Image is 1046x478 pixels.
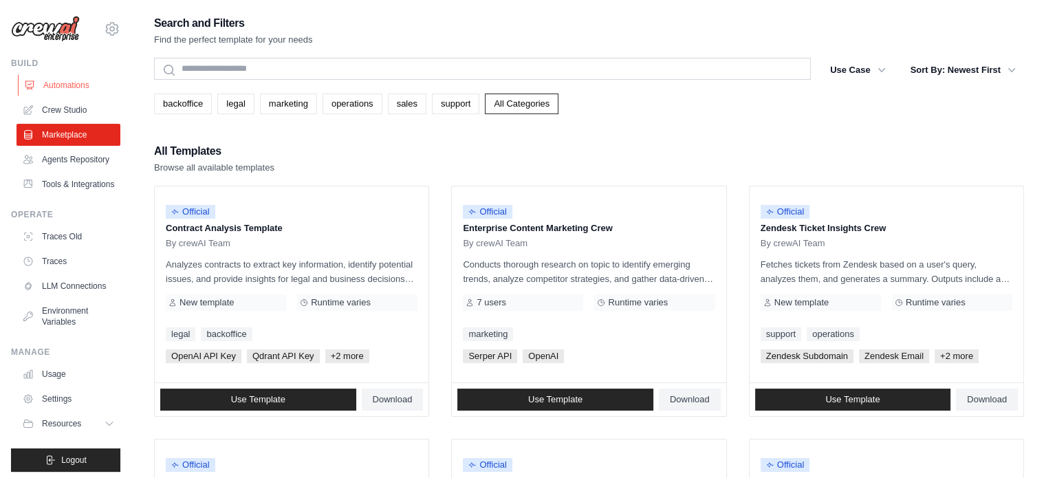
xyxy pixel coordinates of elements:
[956,389,1018,411] a: Download
[457,389,653,411] a: Use Template
[859,349,929,363] span: Zendesk Email
[166,205,215,219] span: Official
[463,221,715,235] p: Enterprise Content Marketing Crew
[761,327,801,341] a: support
[463,349,517,363] span: Serper API
[463,327,513,341] a: marketing
[670,394,710,405] span: Download
[774,297,829,308] span: New template
[761,221,1012,235] p: Zendesk Ticket Insights Crew
[42,418,81,429] span: Resources
[935,349,979,363] span: +2 more
[154,14,313,33] h2: Search and Filters
[17,300,120,333] a: Environment Variables
[166,257,417,286] p: Analyzes contracts to extract key information, identify potential issues, and provide insights fo...
[11,347,120,358] div: Manage
[247,349,320,363] span: Qdrant API Key
[231,394,285,405] span: Use Template
[362,389,424,411] a: Download
[17,124,120,146] a: Marketplace
[17,275,120,297] a: LLM Connections
[61,455,87,466] span: Logout
[17,149,120,171] a: Agents Repository
[477,297,506,308] span: 7 users
[11,448,120,472] button: Logout
[463,205,512,219] span: Official
[17,173,120,195] a: Tools & Integrations
[17,226,120,248] a: Traces Old
[11,16,80,42] img: Logo
[17,388,120,410] a: Settings
[807,327,860,341] a: operations
[373,394,413,405] span: Download
[17,363,120,385] a: Usage
[217,94,254,114] a: legal
[154,94,212,114] a: backoffice
[166,221,417,235] p: Contract Analysis Template
[260,94,317,114] a: marketing
[17,250,120,272] a: Traces
[325,349,369,363] span: +2 more
[761,257,1012,286] p: Fetches tickets from Zendesk based on a user's query, analyzes them, and generates a summary. Out...
[608,297,668,308] span: Runtime varies
[17,413,120,435] button: Resources
[761,238,825,249] span: By crewAI Team
[154,33,313,47] p: Find the perfect template for your needs
[463,257,715,286] p: Conducts thorough research on topic to identify emerging trends, analyze competitor strategies, a...
[822,58,894,83] button: Use Case
[11,58,120,69] div: Build
[528,394,582,405] span: Use Template
[11,209,120,220] div: Operate
[761,349,853,363] span: Zendesk Subdomain
[154,142,274,161] h2: All Templates
[463,238,527,249] span: By crewAI Team
[432,94,479,114] a: support
[166,327,195,341] a: legal
[902,58,1024,83] button: Sort By: Newest First
[967,394,1007,405] span: Download
[463,458,512,472] span: Official
[825,394,880,405] span: Use Template
[166,238,230,249] span: By crewAI Team
[523,349,564,363] span: OpenAI
[160,389,356,411] a: Use Template
[761,458,810,472] span: Official
[906,297,966,308] span: Runtime varies
[311,297,371,308] span: Runtime varies
[659,389,721,411] a: Download
[201,327,252,341] a: backoffice
[761,205,810,219] span: Official
[755,389,951,411] a: Use Template
[179,297,234,308] span: New template
[17,99,120,121] a: Crew Studio
[323,94,382,114] a: operations
[485,94,558,114] a: All Categories
[166,458,215,472] span: Official
[18,74,122,96] a: Automations
[154,161,274,175] p: Browse all available templates
[388,94,426,114] a: sales
[166,349,241,363] span: OpenAI API Key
